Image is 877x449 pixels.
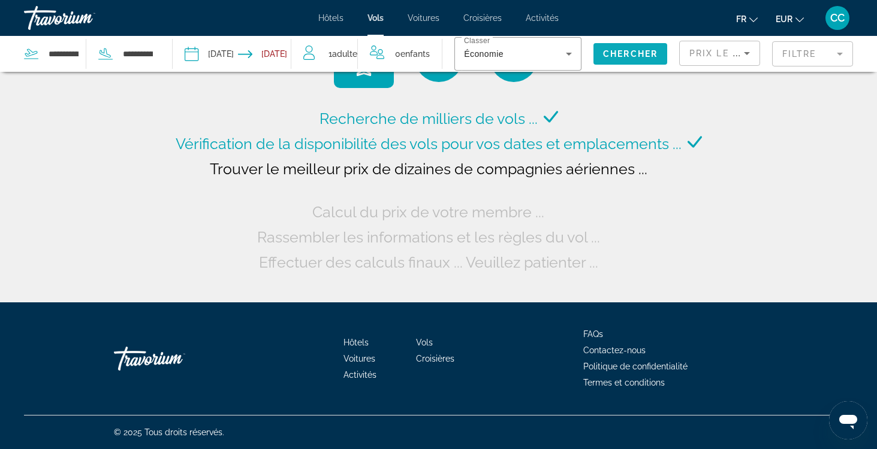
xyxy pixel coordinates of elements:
[772,41,853,67] button: Filter
[736,10,758,28] button: Change language
[312,203,544,221] span: Calcul du prix de votre membre ...
[829,401,867,439] iframe: Bouton de lancement de la fenêtre de messagerie
[776,14,792,24] span: EUR
[343,370,376,380] a: Activités
[320,110,538,128] span: Recherche de milliers de vols ...
[210,160,647,178] span: Trouver le meilleur prix de dizaines de compagnies aériennes ...
[689,48,783,58] span: Prix ​​le plus bas
[822,5,853,31] button: User Menu
[830,12,845,24] span: CC
[259,253,598,271] span: Effectuer des calculs finaux ... Veuillez patienter ...
[736,14,746,24] span: fr
[367,13,384,23] a: Vols
[291,36,442,72] button: Travelers: 1 adult, 0 children
[114,427,224,437] span: © 2025 Tous droits réservés.
[416,354,454,363] a: Croisières
[583,329,603,339] a: FAQs
[24,2,144,34] a: Travorium
[257,228,600,246] span: Rassembler les informations et les règles du vol ...
[343,338,369,347] a: Hôtels
[332,49,357,59] span: Adulte
[583,378,665,387] a: Termes et conditions
[329,45,357,62] span: 1
[526,13,559,23] a: Activités
[185,36,234,72] button: Depart date: Oct 7, 2025
[583,345,646,355] a: Contactez-nous
[318,13,343,23] a: Hôtels
[463,13,502,23] a: Croisières
[114,341,234,377] a: Travorium
[603,49,658,59] span: Chercher
[593,43,667,65] button: Chercher
[176,135,682,153] span: Vérification de la disponibilité des vols pour vos dates et emplacements ...
[464,49,504,59] span: Économie
[583,362,688,371] a: Politique de confidentialité
[416,338,433,347] a: Vols
[395,45,430,62] span: 0
[464,37,490,45] mat-label: Classer
[343,354,375,363] a: Voitures
[408,13,439,23] a: Voitures
[776,10,804,28] button: Change currency
[400,49,430,59] span: Enfants
[238,36,287,72] button: Return date: Feb 1, 2026
[689,46,750,60] mat-select: Sort by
